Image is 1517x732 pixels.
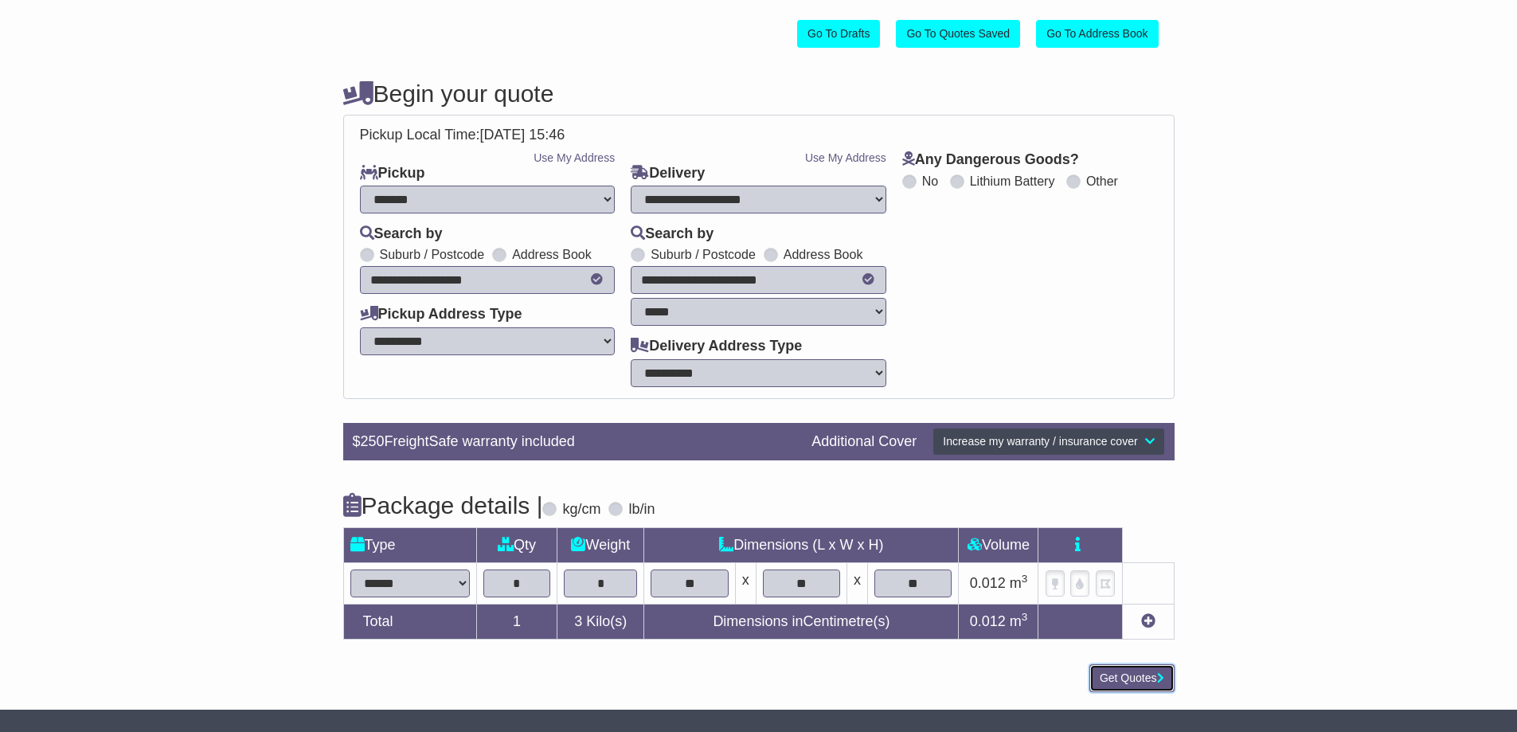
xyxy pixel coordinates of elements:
[476,527,557,562] td: Qty
[631,225,714,243] label: Search by
[735,562,756,604] td: x
[557,527,644,562] td: Weight
[1010,575,1028,591] span: m
[644,527,959,562] td: Dimensions (L x W x H)
[1022,573,1028,585] sup: 3
[970,174,1055,189] label: Lithium Battery
[345,433,804,451] div: $ FreightSafe warranty included
[847,562,868,604] td: x
[970,613,1006,629] span: 0.012
[343,527,476,562] td: Type
[1089,664,1175,692] button: Get Quotes
[631,338,802,355] label: Delivery Address Type
[480,127,565,143] span: [DATE] 15:46
[1022,611,1028,623] sup: 3
[534,151,615,164] a: Use My Address
[360,165,425,182] label: Pickup
[1036,20,1158,48] a: Go To Address Book
[360,225,443,243] label: Search by
[343,492,543,519] h4: Package details |
[644,604,959,639] td: Dimensions in Centimetre(s)
[896,20,1020,48] a: Go To Quotes Saved
[803,433,925,451] div: Additional Cover
[557,604,644,639] td: Kilo(s)
[943,435,1137,448] span: Increase my warranty / insurance cover
[562,501,600,519] label: kg/cm
[651,247,756,262] label: Suburb / Postcode
[797,20,880,48] a: Go To Drafts
[628,501,655,519] label: lb/in
[361,433,385,449] span: 250
[343,80,1175,107] h4: Begin your quote
[343,604,476,639] td: Total
[512,247,592,262] label: Address Book
[784,247,863,262] label: Address Book
[970,575,1006,591] span: 0.012
[959,527,1038,562] td: Volume
[1086,174,1118,189] label: Other
[360,306,522,323] label: Pickup Address Type
[932,428,1164,456] button: Increase my warranty / insurance cover
[922,174,938,189] label: No
[352,127,1166,144] div: Pickup Local Time:
[574,613,582,629] span: 3
[631,165,705,182] label: Delivery
[1010,613,1028,629] span: m
[380,247,485,262] label: Suburb / Postcode
[805,151,886,164] a: Use My Address
[476,604,557,639] td: 1
[1141,613,1155,629] a: Add new item
[902,151,1079,169] label: Any Dangerous Goods?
